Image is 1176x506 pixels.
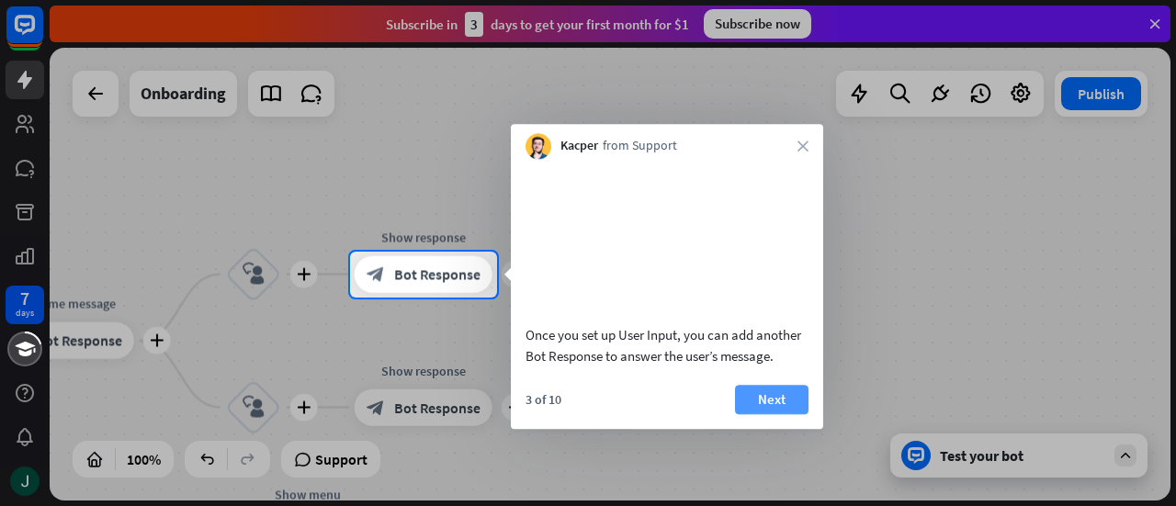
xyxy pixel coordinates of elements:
i: block_bot_response [367,265,385,284]
div: 3 of 10 [526,391,561,408]
span: Bot Response [394,265,481,284]
span: Kacper [560,138,598,156]
i: close [797,141,808,152]
button: Next [735,385,808,414]
div: Once you set up User Input, you can add another Bot Response to answer the user’s message. [526,324,808,366]
span: from Support [603,138,677,156]
button: Open LiveChat chat widget [15,7,70,62]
